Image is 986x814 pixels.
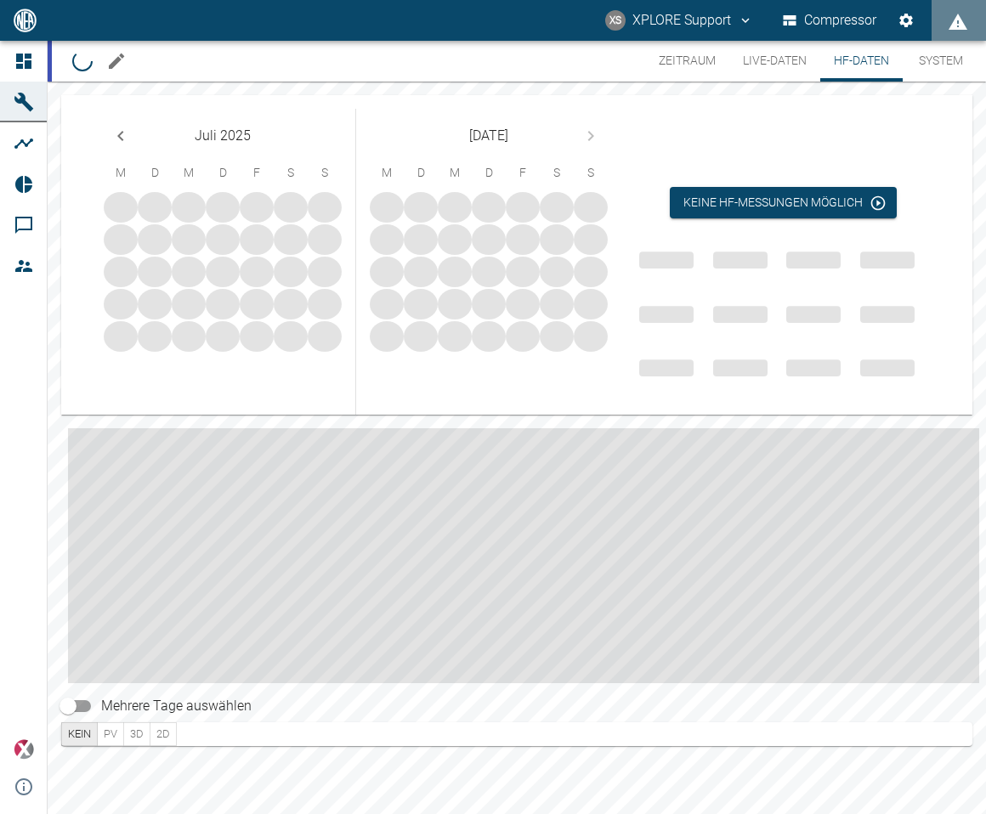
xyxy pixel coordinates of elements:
button: 3d [123,722,150,746]
button: Keine HF-Messungen möglich [670,187,897,218]
button: HF-Daten [820,41,903,82]
button: Previous month [104,119,138,153]
div: XS [605,10,626,31]
img: logo [12,8,38,31]
span: Mehrere Tage auswählen [101,696,252,716]
span: Mittwoch [439,156,470,190]
button: Zeitraum [645,41,729,82]
span: Sonntag [309,156,340,190]
button: 2d [150,722,177,746]
span: Samstag [275,156,306,190]
span: Freitag [241,156,272,190]
span: Montag [105,156,136,190]
span: Montag [371,156,402,190]
span: Freitag [507,156,538,190]
button: Machine bearbeiten [99,44,133,78]
span: Sonntag [575,156,606,190]
span: Samstag [541,156,572,190]
button: Compressor [779,5,881,36]
span: Dienstag [139,156,170,190]
button: Live-Daten [729,41,820,82]
div: 3d chart render [61,722,177,746]
button: System [903,41,979,82]
span: Juli 2025 [195,124,251,148]
img: Xplore Logo [14,739,34,760]
span: Dienstag [405,156,436,190]
span: Mittwoch [173,156,204,190]
span: [DATE] [469,124,508,148]
button: none [61,722,98,746]
button: Einstellungen [891,5,921,36]
button: pv [97,722,124,746]
button: compressors@neaxplore.com [603,5,756,36]
span: Donnerstag [207,156,238,190]
span: Donnerstag [473,156,504,190]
